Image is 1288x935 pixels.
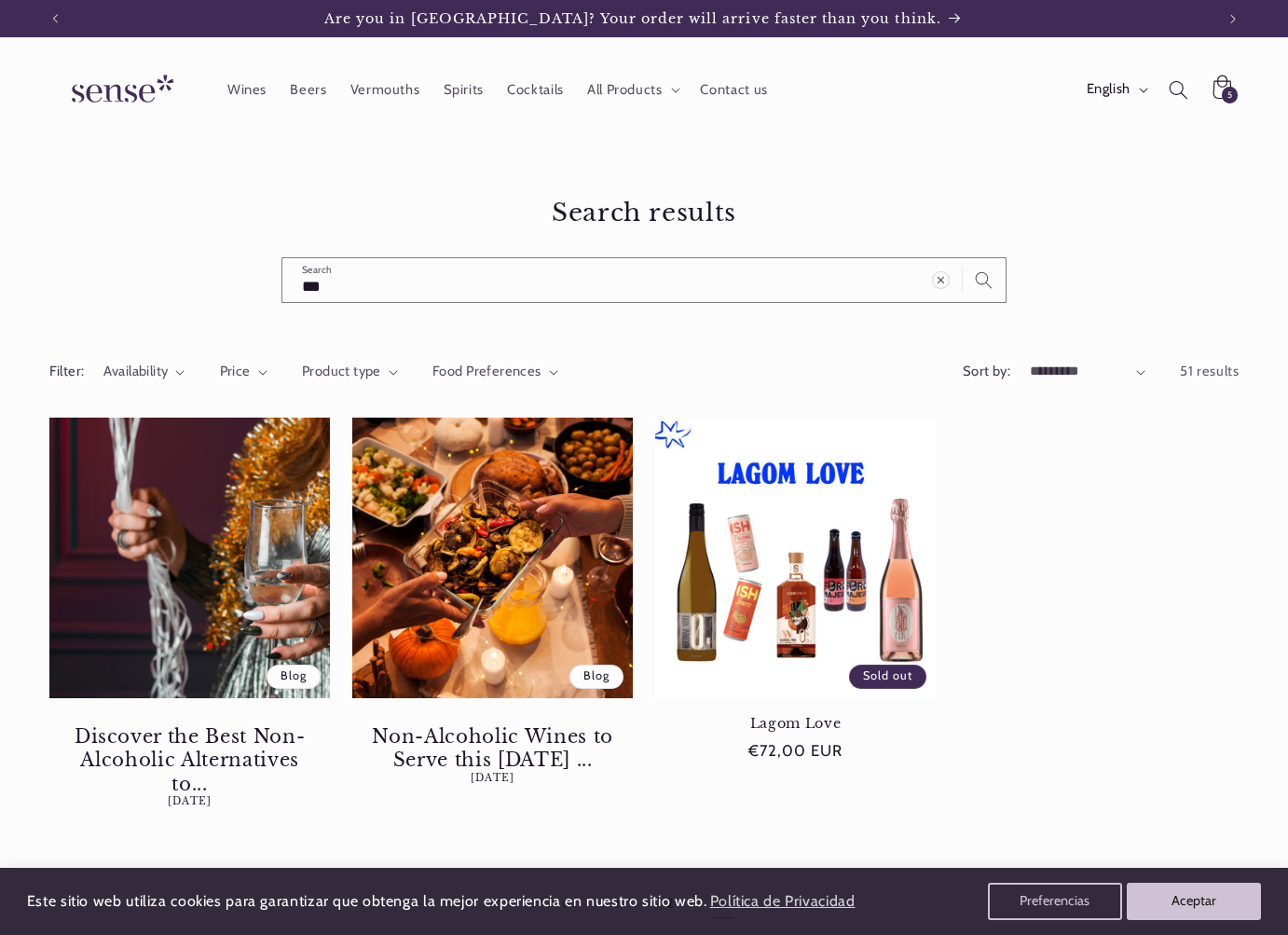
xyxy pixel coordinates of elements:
[700,81,767,99] span: Contact us
[587,81,663,99] span: All Products
[655,715,936,732] a: Lagom Love
[920,258,963,301] button: Clear search term
[324,10,941,27] span: Are you in [GEOGRAPHIC_DATA]? Your order will arrive faster than you think.
[1075,71,1157,108] button: English
[1180,363,1239,379] span: 51 results
[988,883,1122,920] button: Preferencias
[49,197,1240,228] h1: Search results
[302,363,381,379] span: Product type
[963,363,1010,379] label: Sort by:
[1127,883,1261,920] button: Aceptar
[227,81,267,99] span: Wines
[372,724,613,772] a: Non-Alcoholic Wines to Serve this [DATE] ...
[290,81,326,99] span: Beers
[963,258,1006,301] button: Search
[49,63,189,117] img: Sense
[49,362,85,382] h2: Filter:
[507,81,564,99] span: Cocktails
[27,892,707,910] span: Este sitio web utiliza cookies para garantizar que obtenga la mejor experiencia en nuestro sitio ...
[432,362,558,382] summary: Food Preferences (0 selected)
[69,724,310,795] a: Discover the Best Non-Alcoholic Alternatives to...
[220,362,267,382] summary: Price
[444,81,484,99] span: Spirits
[220,363,251,379] span: Price
[302,362,398,382] summary: Product type (0 selected)
[575,69,689,110] summary: All Products
[1227,87,1233,103] span: 5
[350,81,420,99] span: Vermouths
[103,363,168,379] span: Availability
[42,56,197,124] a: Sense
[279,69,338,110] a: Beers
[496,69,576,110] a: Cocktails
[689,69,780,110] a: Contact us
[215,69,278,110] a: Wines
[1157,68,1199,111] summary: Search
[338,69,432,110] a: Vermouths
[706,886,857,918] a: Política de Privacidad (opens in a new tab)
[103,362,185,382] summary: Availability (0 selected)
[432,69,496,110] a: Spirits
[432,363,541,379] span: Food Preferences
[1087,79,1130,100] span: English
